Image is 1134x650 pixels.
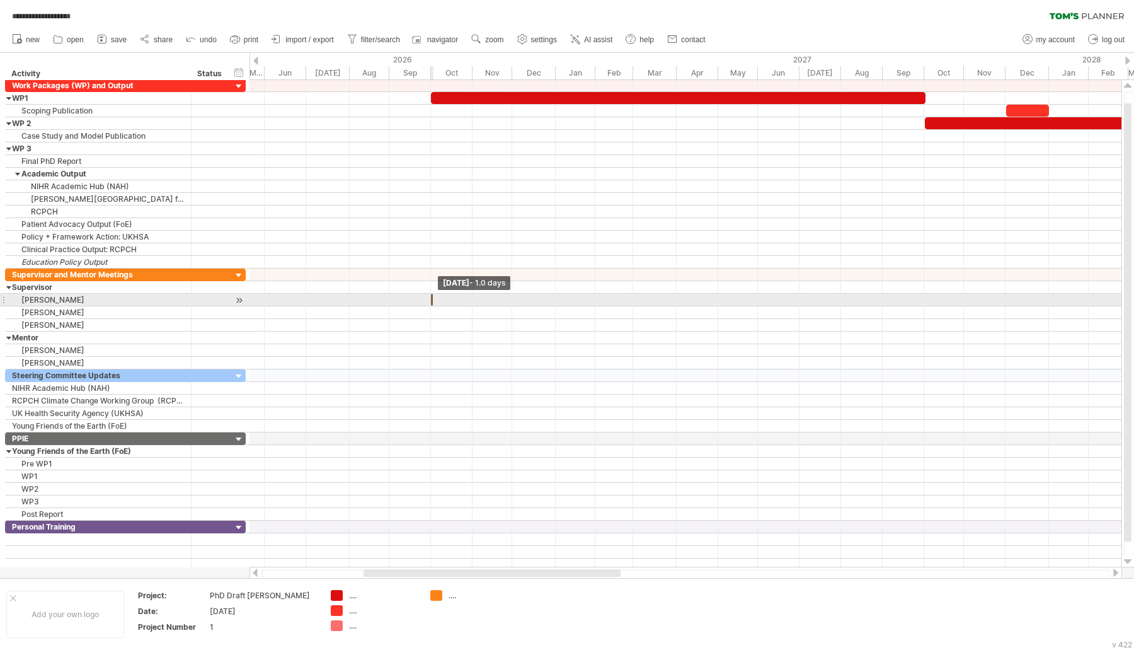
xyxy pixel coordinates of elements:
span: open [67,35,84,44]
div: WP 2 [12,117,185,129]
a: undo [183,32,220,48]
a: print [227,32,262,48]
div: .... [449,590,517,601]
div: Supervisor and Mentor Meetings [12,269,185,281]
div: March 2027 [633,66,677,79]
span: help [639,35,654,44]
div: Date: [138,606,207,617]
div: Add your own logo [6,591,124,638]
div: UK Health Security Agency (UKHSA) [12,407,185,419]
div: Status [197,67,225,80]
div: [PERSON_NAME] [12,306,185,318]
div: Supervisor [12,281,185,293]
div: RCPCH Climate Change Working Group (RCPCH) [12,395,185,407]
a: navigator [410,32,462,48]
div: v 422 [1112,640,1132,649]
a: settings [514,32,561,48]
span: my account [1036,35,1075,44]
div: April 2027 [677,66,718,79]
div: Scoping Publication [12,105,185,117]
div: July 2027 [799,66,841,79]
div: .... [349,605,418,616]
a: import / export [268,32,338,48]
div: Pre WP1 [12,458,185,470]
span: settings [531,35,557,44]
a: AI assist [567,32,616,48]
a: filter/search [344,32,404,48]
a: contact [664,32,709,48]
div: PhD Draft [PERSON_NAME] [210,590,316,601]
div: October 2027 [924,66,964,79]
div: Project: [138,590,207,601]
div: Mentor [12,332,185,344]
div: October 2026 [431,66,472,79]
span: - 1.0 days [469,278,505,287]
span: log out [1102,35,1125,44]
div: May 2027 [718,66,758,79]
div: 2027 [556,53,1049,66]
div: January 2028 [1049,66,1089,79]
div: PPIE [12,432,185,444]
div: RCPCH [12,206,185,218]
div: WP2 [12,483,185,495]
div: scroll to activity [233,294,245,307]
div: [DATE] [210,606,316,617]
div: Patient Advocacy Output (FoE) [12,218,185,230]
a: save [94,32,130,48]
div: 2026 [62,53,556,66]
div: Post Report [12,508,185,520]
div: Education Policy Output [12,256,185,268]
a: open [50,32,88,48]
div: February 2028 [1089,66,1128,79]
div: Clinical Practice Output: RCPCH [12,243,185,255]
span: save [111,35,127,44]
div: .... [349,590,418,601]
span: contact [681,35,706,44]
div: Personal Training [12,521,185,533]
div: WP1 [12,92,185,104]
div: [PERSON_NAME][GEOGRAPHIC_DATA] for Climate Change [12,193,185,205]
div: January 2027 [556,66,595,79]
span: new [26,35,40,44]
div: WP 3 [12,142,185,154]
div: Project Number [138,622,207,632]
div: [PERSON_NAME] [12,344,185,356]
div: [DATE] [438,276,510,290]
div: [PERSON_NAME] [12,294,185,306]
div: Work Packages (WP) and Output [12,79,185,91]
span: import / export [285,35,334,44]
div: February 2027 [595,66,633,79]
div: Academic Output [12,168,185,180]
div: December 2027 [1005,66,1049,79]
span: zoom [485,35,503,44]
a: new [9,32,43,48]
a: my account [1019,32,1079,48]
div: August 2026 [350,66,389,79]
div: September 2026 [389,66,431,79]
div: Young Friends of the Earth (FoE) [12,445,185,457]
span: undo [200,35,217,44]
span: navigator [427,35,458,44]
div: Final PhD Report [12,155,185,167]
div: July 2026 [306,66,350,79]
span: filter/search [361,35,400,44]
div: September 2027 [883,66,924,79]
span: share [154,35,173,44]
div: NIHR Academic Hub (NAH) [12,382,185,394]
div: November 2026 [472,66,512,79]
div: .... [349,620,418,631]
div: June 2027 [758,66,799,79]
div: June 2026 [265,66,306,79]
span: print [244,35,258,44]
div: Policy + Framework Action: UKHSA [12,231,185,243]
div: November 2027 [964,66,1005,79]
div: [PERSON_NAME] [12,357,185,369]
div: Steering Committee Updates [12,369,185,381]
div: Young Friends of the Earth (FoE) [12,420,185,432]
span: AI assist [584,35,612,44]
div: NIHR Academic Hub (NAH) [12,180,185,192]
div: [PERSON_NAME] [12,319,185,331]
div: Activity [11,67,184,80]
a: share [137,32,176,48]
div: WP1 [12,470,185,482]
